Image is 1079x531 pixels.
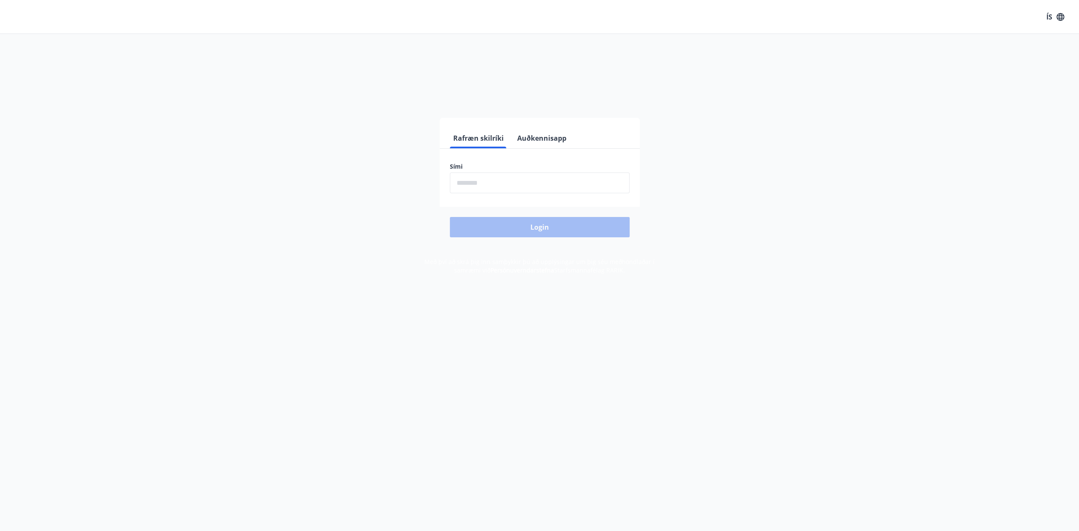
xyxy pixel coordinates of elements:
span: Vinsamlegast skráðu þig inn með rafrænum skilríkjum eða Auðkennisappi. [407,90,673,100]
h1: Félagavefur, Starfsmannafélag RARIK [245,51,835,83]
label: Sími [450,162,630,171]
span: Með því að skrá þig inn samþykkir þú að upplýsingar um þig séu meðhöndlaðar í samræmi við Starfsm... [424,258,655,274]
a: Persónuverndarstefna [491,266,554,274]
button: Rafræn skilríki [450,128,507,148]
button: Auðkennisapp [514,128,570,148]
button: ÍS [1042,9,1069,25]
